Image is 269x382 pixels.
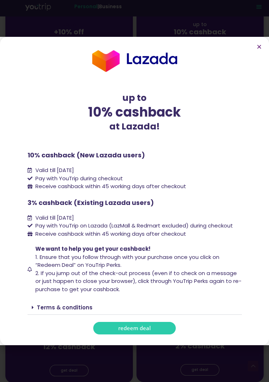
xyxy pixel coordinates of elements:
span: Receive cashback within 45 working days after checkout [34,230,186,238]
div: 10% cashback [28,105,242,120]
span: Valid till [DATE] [34,214,74,222]
span: redeem deal [118,325,151,331]
span: Pay with YouTrip on Lazada (LazMall & Redmart excluded) during checkout [34,222,233,230]
a: Terms & conditions [37,304,93,311]
span: We want to help you get your cashback! [35,245,150,253]
span: Pay with YouTrip during checkout [34,175,123,183]
span: Receive cashback within 45 working days after checkout [34,182,186,191]
div: Terms & conditions [28,300,242,315]
p: 10% cashback (New Lazada users) [28,150,242,160]
div: up to at Lazada! [28,91,242,133]
a: Close [256,44,262,49]
a: redeem deal [93,322,176,334]
span: 2. If you jump out of the check-out process (even if to check on a message or just happen to clos... [35,269,241,293]
p: 3% cashback (Existing Lazada users) [28,198,242,207]
span: Valid till [DATE] [34,166,74,175]
span: 1. Ensure that you follow through with your purchase once you click on “Redeem Deal” on YouTrip P... [35,253,219,269]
